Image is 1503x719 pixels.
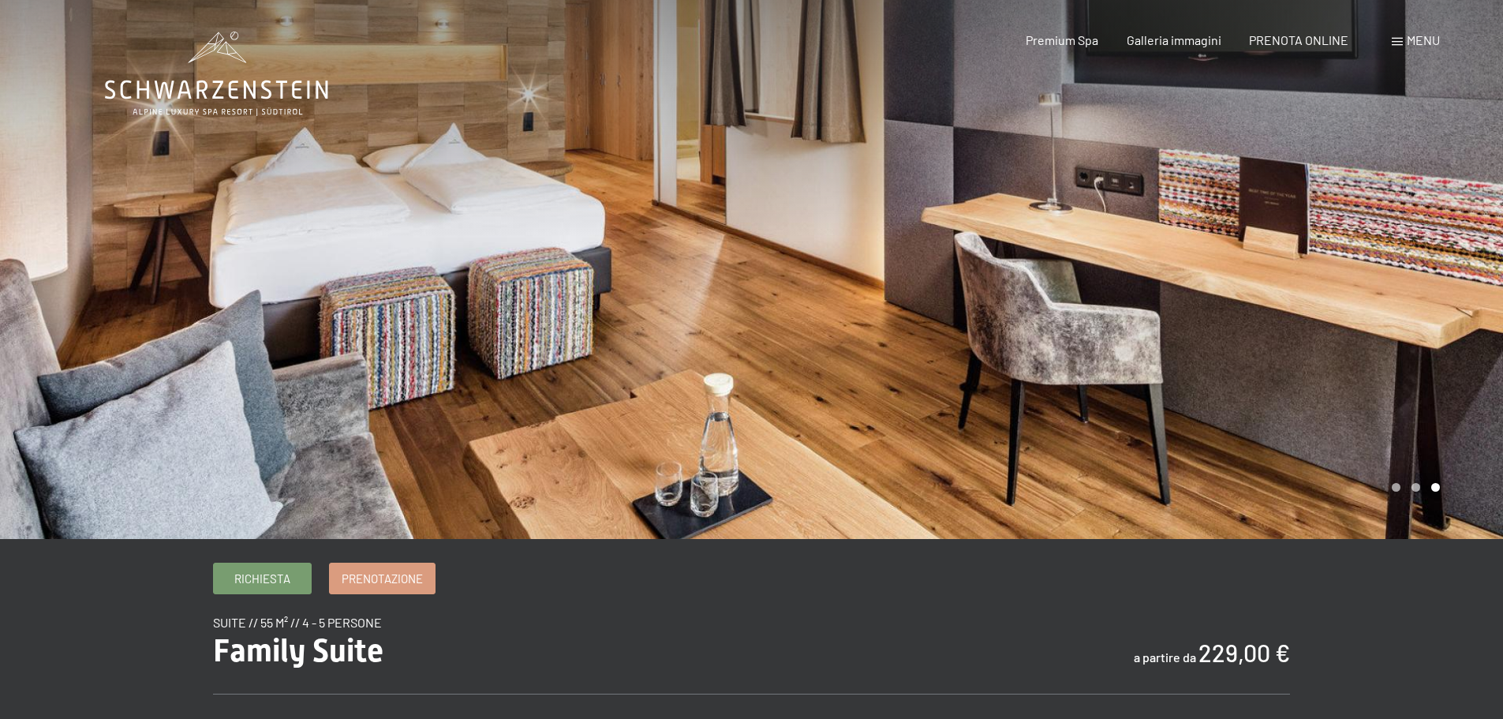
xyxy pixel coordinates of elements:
span: a partire da [1134,650,1196,665]
a: Richiesta [214,564,311,594]
a: Galleria immagini [1127,32,1221,47]
b: 229,00 € [1198,638,1290,667]
span: Menu [1407,32,1440,47]
a: Premium Spa [1026,32,1098,47]
span: Prenotazione [342,571,423,587]
span: Family Suite [213,632,383,669]
a: PRENOTA ONLINE [1249,32,1348,47]
a: Prenotazione [330,564,435,594]
span: Richiesta [234,571,290,587]
span: suite // 55 m² // 4 - 5 persone [213,615,382,630]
